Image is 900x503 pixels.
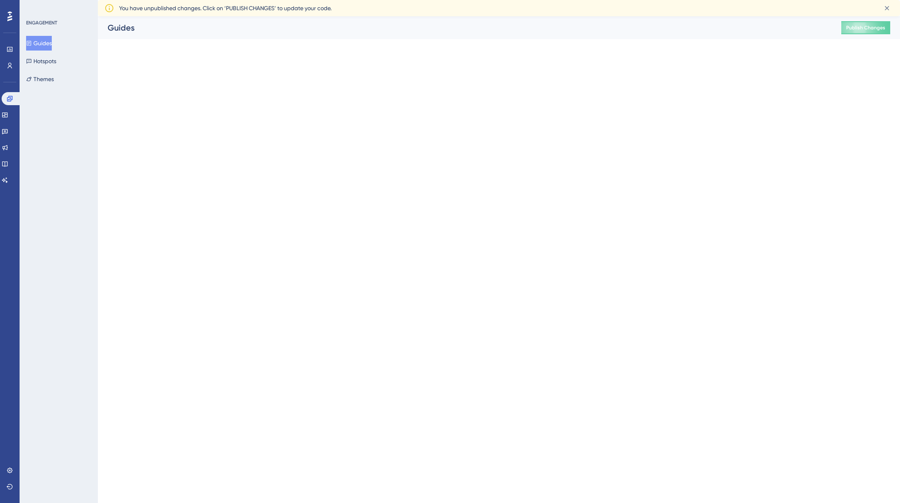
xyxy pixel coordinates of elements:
[26,72,54,86] button: Themes
[119,3,332,13] span: You have unpublished changes. Click on ‘PUBLISH CHANGES’ to update your code.
[26,20,57,26] div: ENGAGEMENT
[26,54,56,68] button: Hotspots
[108,22,821,33] div: Guides
[846,24,885,31] span: Publish Changes
[841,21,890,34] button: Publish Changes
[26,36,52,51] button: Guides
